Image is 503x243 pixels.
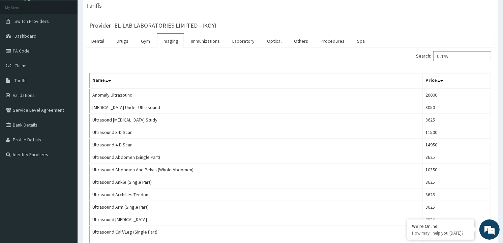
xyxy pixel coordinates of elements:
th: Price [422,73,491,89]
td: 8625 [422,151,491,164]
a: Laboratory [227,34,260,48]
td: 8625 [422,213,491,226]
a: Procedures [315,34,350,48]
img: d_794563401_company_1708531726252_794563401 [12,34,27,50]
textarea: Type your message and hit 'Enter' [3,167,128,191]
a: Optical [262,34,287,48]
td: Ultrasound Abdomen And Pelvis (Whole Abdomen) [90,164,423,176]
a: Spa [352,34,370,48]
td: Ultrasound Abdomen (Single Part) [90,151,423,164]
span: Dashboard [14,33,36,39]
h3: Provider - EL-LAB LABORATORIES LIMITED - IKOYI [89,23,216,29]
h3: Tariffs [86,3,102,9]
a: Gym [136,34,155,48]
div: Chat with us now [35,38,113,46]
a: Dental [86,34,110,48]
td: Ultrasound Calf/Leg (Single Part) [90,226,423,238]
td: Ultrasound Ankle (Single Part) [90,176,423,188]
div: We're Online! [412,223,469,229]
div: Minimize live chat window [111,3,127,20]
td: Ultrasound [MEDICAL_DATA] [90,213,423,226]
td: 8625 [422,188,491,201]
p: How may I help you today? [412,230,469,236]
span: We're online! [39,76,93,144]
td: Ultrasound 4-D Scan [90,139,423,151]
td: 8625 [422,176,491,188]
a: Imaging [157,34,184,48]
td: Ultrasound Archilles Tendon [90,188,423,201]
a: Immunizations [185,34,225,48]
span: Claims [14,63,28,69]
span: Tariffs [14,77,27,83]
input: Search: [433,51,491,61]
td: 8625 [422,201,491,213]
td: 14950 [422,139,491,151]
span: Switch Providers [14,18,49,24]
td: Anomaly Ultrasound [90,89,423,101]
td: 8050 [422,101,491,114]
td: Ultrasound 3-D Scan [90,126,423,139]
td: [MEDICAL_DATA] Under Ultrasound [90,101,423,114]
td: 8625 [422,114,491,126]
th: Name [90,73,423,89]
a: Drugs [111,34,134,48]
label: Search: [416,51,491,61]
td: 11500 [422,126,491,139]
td: Ultrasond [MEDICAL_DATA] Study [90,114,423,126]
td: 10350 [422,164,491,176]
td: 20000 [422,89,491,101]
td: Ultrasound Arm (Single Part) [90,201,423,213]
a: Others [289,34,314,48]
